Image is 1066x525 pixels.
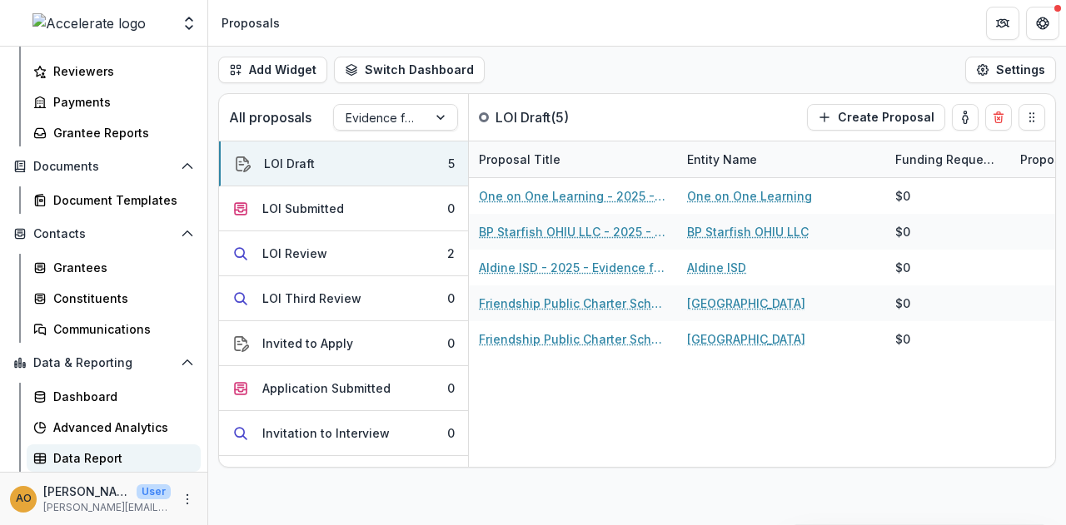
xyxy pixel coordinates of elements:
[7,220,201,247] button: Open Contacts
[895,223,910,240] div: $0
[27,186,201,214] a: Document Templates
[985,104,1012,131] button: Delete card
[687,223,809,240] a: BP Starfish OHIU LLC
[952,104,979,131] button: toggle-assigned-to-me
[1019,104,1045,131] button: Drag
[479,330,667,348] a: Friendship Public Charter School - 2025 - Evidence for Impact Letter of Interest Form
[27,119,201,146] a: Grantee Reports
[16,493,32,504] div: Amy Omand
[469,141,677,177] div: Proposal Title
[215,11,286,35] nav: breadcrumb
[469,151,570,168] div: Proposal Title
[7,349,201,376] button: Open Data & Reporting
[53,124,187,141] div: Grantee Reports
[262,334,353,352] div: Invited to Apply
[43,500,171,515] p: [PERSON_NAME][EMAIL_ADDRESS][DOMAIN_NAME]
[262,424,390,442] div: Invitation to Interview
[53,388,187,405] div: Dashboard
[219,231,468,276] button: LOI Review2
[895,295,910,312] div: $0
[885,151,1010,168] div: Funding Requested
[885,141,1010,177] div: Funding Requested
[219,366,468,411] button: Application Submitted0
[262,379,391,397] div: Application Submitted
[447,290,455,307] div: 0
[33,227,174,241] span: Contacts
[807,104,945,131] button: Create Proposal
[177,489,197,509] button: More
[219,276,468,321] button: LOI Third Review0
[677,151,767,168] div: Entity Name
[447,200,455,217] div: 0
[448,155,455,172] div: 5
[137,484,171,499] p: User
[229,107,311,127] p: All proposals
[479,259,667,276] a: Aldine ISD - 2025 - Evidence for Impact Letter of Interest Form
[32,13,146,33] img: Accelerate logo
[177,7,201,40] button: Open entity switcher
[219,141,468,186] button: LOI Draft5
[43,483,130,500] p: [PERSON_NAME]
[496,107,620,127] p: LOI Draft ( 5 )
[895,259,910,276] div: $0
[677,141,885,177] div: Entity Name
[262,245,327,262] div: LOI Review
[53,191,187,209] div: Document Templates
[53,449,187,467] div: Data Report
[334,57,485,83] button: Switch Dashboard
[687,187,812,205] a: One on One Learning
[262,290,361,307] div: LOI Third Review
[219,321,468,366] button: Invited to Apply0
[219,186,468,231] button: LOI Submitted0
[447,379,455,397] div: 0
[7,153,201,180] button: Open Documents
[53,419,187,436] div: Advanced Analytics
[27,383,201,410] a: Dashboard
[27,57,201,85] a: Reviewers
[219,411,468,456] button: Invitation to Interview0
[27,315,201,343] a: Communications
[447,245,455,262] div: 2
[53,320,187,338] div: Communications
[27,285,201,312] a: Constituents
[53,259,187,276] div: Grantees
[33,160,174,174] span: Documents
[447,424,455,442] div: 0
[479,295,667,312] a: Friendship Public Charter School - 2025 - Evidence for Impact Letter of Interest Form
[27,254,201,281] a: Grantees
[986,7,1019,40] button: Partners
[447,334,455,352] div: 0
[27,444,201,472] a: Data Report
[53,93,187,111] div: Payments
[479,187,667,205] a: One on One Learning - 2025 - Evidence for Impact Letter of Interest Form
[262,200,344,217] div: LOI Submitted
[895,187,910,205] div: $0
[27,88,201,116] a: Payments
[687,295,805,312] a: [GEOGRAPHIC_DATA]
[687,330,805,348] a: [GEOGRAPHIC_DATA]
[53,290,187,307] div: Constituents
[222,14,280,32] div: Proposals
[479,223,667,240] a: BP Starfish OHIU LLC - 2025 - Evidence for Impact Letter of Interest Form
[264,155,315,172] div: LOI Draft
[53,62,187,80] div: Reviewers
[218,57,327,83] button: Add Widget
[895,330,910,348] div: $0
[33,356,174,370] span: Data & Reporting
[1026,7,1059,40] button: Get Help
[687,259,746,276] a: Aldine ISD
[27,414,201,441] a: Advanced Analytics
[965,57,1056,83] button: Settings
